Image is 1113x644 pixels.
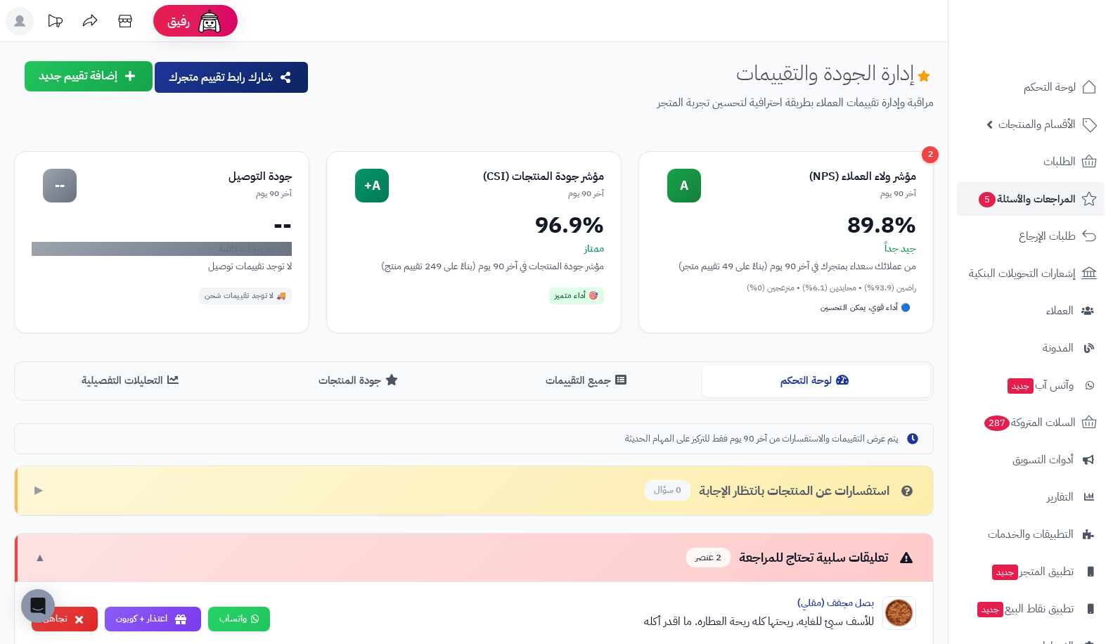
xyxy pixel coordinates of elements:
a: التطبيقات والخدمات [957,517,1105,551]
a: واتساب [208,607,270,631]
span: أدوات التسويق [1012,450,1074,470]
a: تطبيق المتجرجديد [957,555,1105,588]
div: 96.9% [344,214,604,236]
span: رفيق [167,13,190,30]
div: 🎯 أداء متميز [549,288,604,304]
div: لا توجد بيانات كافية [32,242,292,256]
span: 0 سؤال [645,480,690,501]
div: تعليقات سلبية تحتاج للمراجعة [686,548,916,568]
span: 5 [979,192,996,207]
div: 2 [922,146,939,163]
span: العملاء [1046,301,1074,321]
span: يتم عرض التقييمات والاستفسارات من آخر 90 يوم فقط للتركيز على المهام الحديثة [625,432,898,446]
span: 2 عنصر [686,548,731,568]
span: لوحة التحكم [1024,77,1076,97]
a: وآتس آبجديد [957,368,1105,402]
a: السلات المتروكة287 [957,406,1105,439]
a: تحديثات المنصة [37,7,72,39]
span: وآتس آب [1006,375,1074,395]
div: بصل مجفف (مقلي) [281,596,874,610]
div: آخر 90 يوم [77,188,292,200]
a: العملاء [957,294,1105,328]
span: 287 [984,416,1010,431]
span: ▼ [34,550,46,566]
div: آخر 90 يوم [701,188,916,200]
button: جودة المنتجات [246,365,475,397]
a: تطبيق نقاط البيعجديد [957,592,1105,626]
div: 🔵 أداء قوي، يمكن التحسين [815,300,916,316]
span: جديد [1008,378,1034,394]
div: آخر 90 يوم [389,188,604,200]
button: شارك رابط تقييم متجرك [155,62,308,93]
a: الطلبات [957,145,1105,179]
button: التحليلات التفصيلية [18,365,246,397]
a: لوحة التحكم [957,70,1105,104]
button: إضافة تقييم جديد [25,61,153,91]
span: التقارير [1047,487,1074,507]
div: -- [43,169,77,202]
div: مؤشر جودة المنتجات في آخر 90 يوم (بناءً على 249 تقييم منتج) [344,259,604,273]
a: أدوات التسويق [957,443,1105,477]
div: راضين (93.9%) • محايدين (6.1%) • منزعجين (0%) [656,282,916,294]
div: 89.8% [656,214,916,236]
span: ▶ [34,482,43,498]
span: جديد [992,565,1018,580]
span: الأقسام والمنتجات [998,115,1076,134]
div: استفسارات عن المنتجات بانتظار الإجابة [645,480,916,501]
a: المراجعات والأسئلة5 [957,182,1105,216]
div: لا توجد تقييمات توصيل [32,259,292,273]
div: جودة التوصيل [77,169,292,185]
p: مراقبة وإدارة تقييمات العملاء بطريقة احترافية لتحسين تجربة المتجر [321,95,934,111]
div: للأسف سيئ للغايه. ريحتها كله ريحة العطاره. ما اقدر أكله [281,613,874,630]
div: جيد جداً [656,242,916,256]
div: 🚚 لا توجد تقييمات شحن [199,288,292,304]
div: Open Intercom Messenger [21,589,55,623]
a: التقارير [957,480,1105,514]
button: تجاهل [32,607,98,631]
div: A [667,169,701,202]
div: ممتاز [344,242,604,256]
span: السلات المتروكة [983,413,1076,432]
span: المدونة [1043,338,1074,358]
button: جميع التقييمات [474,365,702,397]
button: لوحة التحكم [702,365,931,397]
div: A+ [355,169,389,202]
a: طلبات الإرجاع [957,219,1105,253]
img: ai-face.png [195,7,224,35]
span: إشعارات التحويلات البنكية [969,264,1076,283]
span: تطبيق نقاط البيع [976,599,1074,619]
div: مؤشر جودة المنتجات (CSI) [389,169,604,185]
a: إشعارات التحويلات البنكية [957,257,1105,290]
img: Product [882,596,916,630]
h1: إدارة الجودة والتقييمات [736,61,934,84]
button: اعتذار + كوبون [105,607,201,631]
div: مؤشر ولاء العملاء (NPS) [701,169,916,185]
span: المراجعات والأسئلة [977,189,1076,209]
span: الطلبات [1043,152,1076,172]
span: التطبيقات والخدمات [988,524,1074,544]
div: من عملائك سعداء بمتجرك في آخر 90 يوم (بناءً على 49 تقييم متجر) [656,259,916,273]
span: جديد [977,602,1003,617]
span: تطبيق المتجر [991,562,1074,581]
div: -- [32,214,292,236]
span: طلبات الإرجاع [1019,226,1076,246]
a: المدونة [957,331,1105,365]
